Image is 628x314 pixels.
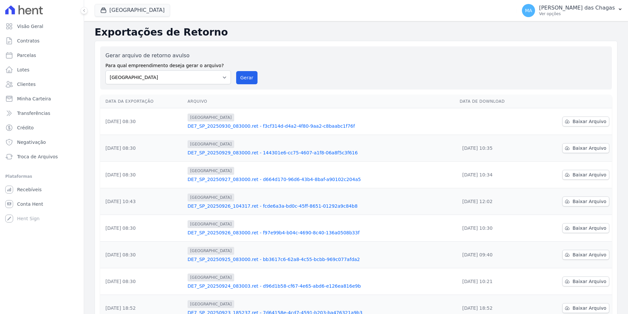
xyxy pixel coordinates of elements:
td: [DATE] 10:30 [457,215,533,242]
span: [GEOGRAPHIC_DATA] [188,194,234,201]
a: Visão Geral [3,20,81,33]
th: Arquivo [185,95,457,108]
span: [GEOGRAPHIC_DATA] [188,247,234,255]
td: [DATE] 09:40 [457,242,533,268]
td: [DATE] 08:30 [100,135,185,162]
span: MA [525,8,532,13]
a: Parcelas [3,49,81,62]
span: Baixar Arquivo [572,171,606,178]
span: [GEOGRAPHIC_DATA] [188,220,234,228]
a: DE7_SP_20250929_083000.ret - 144301e6-cc75-4607-a1f8-06a8f5c3f616 [188,149,455,156]
a: Baixar Arquivo [562,303,609,313]
a: Conta Hent [3,197,81,211]
span: Troca de Arquivos [17,153,58,160]
span: Recebíveis [17,186,42,193]
a: DE7_SP_20250926_083000.ret - f97e99b4-b04c-4690-8c40-136a0508b33f [188,229,455,236]
td: [DATE] 10:35 [457,135,533,162]
label: Gerar arquivo de retorno avulso [105,52,231,60]
a: Baixar Arquivo [562,196,609,206]
button: Gerar [236,71,258,84]
td: [DATE] 10:43 [100,188,185,215]
a: Minha Carteira [3,92,81,105]
span: Negativação [17,139,46,145]
span: Lotes [17,66,30,73]
span: Visão Geral [17,23,43,30]
span: [GEOGRAPHIC_DATA] [188,167,234,175]
span: [GEOGRAPHIC_DATA] [188,274,234,281]
span: Minha Carteira [17,95,51,102]
p: Ver opções [539,11,615,16]
th: Data de Download [457,95,533,108]
span: Contratos [17,38,39,44]
span: [GEOGRAPHIC_DATA] [188,300,234,308]
a: Crédito [3,121,81,134]
a: Transferências [3,107,81,120]
label: Para qual empreendimento deseja gerar o arquivo? [105,60,231,69]
a: Contratos [3,34,81,47]
a: DE7_SP_20250925_083000.ret - bb3617c6-62a8-4c55-bcbb-969c077afda2 [188,256,455,263]
td: [DATE] 08:30 [100,242,185,268]
a: Clientes [3,78,81,91]
a: DE7_SP_20250927_083000.ret - d664d170-96d6-43b4-8baf-a90102c204a5 [188,176,455,183]
a: Baixar Arquivo [562,117,609,126]
td: [DATE] 10:34 [457,162,533,188]
button: [GEOGRAPHIC_DATA] [95,4,170,16]
span: [GEOGRAPHIC_DATA] [188,114,234,121]
td: [DATE] 08:30 [100,108,185,135]
span: Baixar Arquivo [572,225,606,231]
span: Baixar Arquivo [572,198,606,205]
span: Baixar Arquivo [572,278,606,285]
span: Crédito [17,124,34,131]
span: Baixar Arquivo [572,251,606,258]
span: Parcelas [17,52,36,59]
a: Baixar Arquivo [562,276,609,286]
a: Baixar Arquivo [562,250,609,260]
a: DE7_SP_20250924_083003.ret - d96d1b58-cf67-4e65-abd6-e126ea816e9b [188,283,455,289]
span: [GEOGRAPHIC_DATA] [188,140,234,148]
span: Baixar Arquivo [572,145,606,151]
td: [DATE] 08:30 [100,215,185,242]
td: [DATE] 12:02 [457,188,533,215]
a: Negativação [3,136,81,149]
span: Transferências [17,110,50,117]
td: [DATE] 10:21 [457,268,533,295]
a: Baixar Arquivo [562,223,609,233]
th: Data da Exportação [100,95,185,108]
p: [PERSON_NAME] das Chagas [539,5,615,11]
a: Recebíveis [3,183,81,196]
span: Clientes [17,81,35,88]
span: Conta Hent [17,201,43,207]
button: MA [PERSON_NAME] das Chagas Ver opções [517,1,628,20]
span: Baixar Arquivo [572,305,606,311]
a: Baixar Arquivo [562,143,609,153]
a: DE7_SP_20250930_083000.ret - f3cf314d-d4a2-4f80-9aa2-c8baabc1f76f [188,123,455,129]
a: Baixar Arquivo [562,170,609,180]
span: Baixar Arquivo [572,118,606,125]
a: Lotes [3,63,81,76]
td: [DATE] 08:30 [100,162,185,188]
a: Troca de Arquivos [3,150,81,163]
div: Plataformas [5,172,78,180]
h2: Exportações de Retorno [95,26,617,38]
td: [DATE] 08:30 [100,268,185,295]
a: DE7_SP_20250926_104317.ret - fcde6a3a-bd0c-45ff-8651-01292a9c84b8 [188,203,455,209]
